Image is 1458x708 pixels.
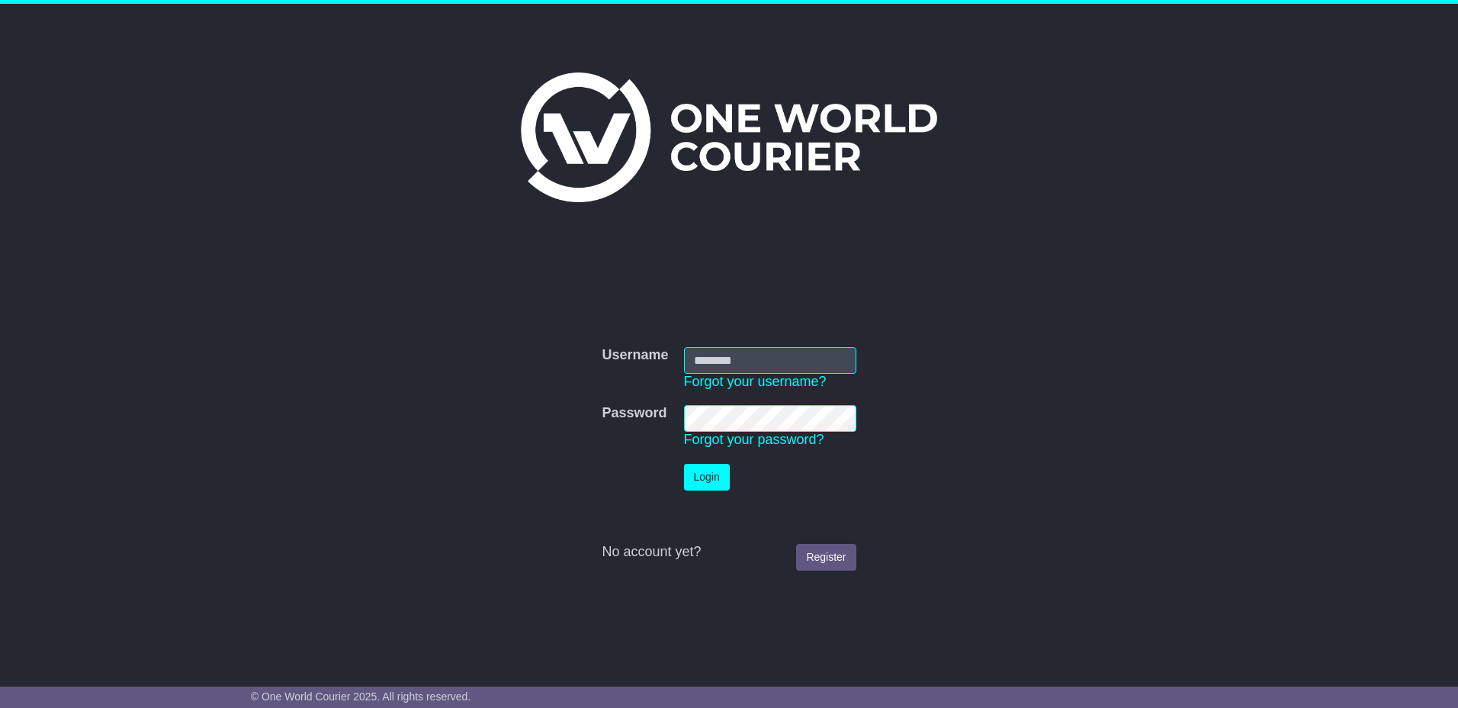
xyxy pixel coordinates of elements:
a: Register [796,544,856,571]
img: One World [521,72,937,202]
label: Username [602,347,668,364]
a: Forgot your username? [684,374,827,389]
label: Password [602,405,666,422]
div: No account yet? [602,544,856,561]
span: © One World Courier 2025. All rights reserved. [251,690,471,703]
button: Login [684,464,730,491]
a: Forgot your password? [684,432,824,447]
